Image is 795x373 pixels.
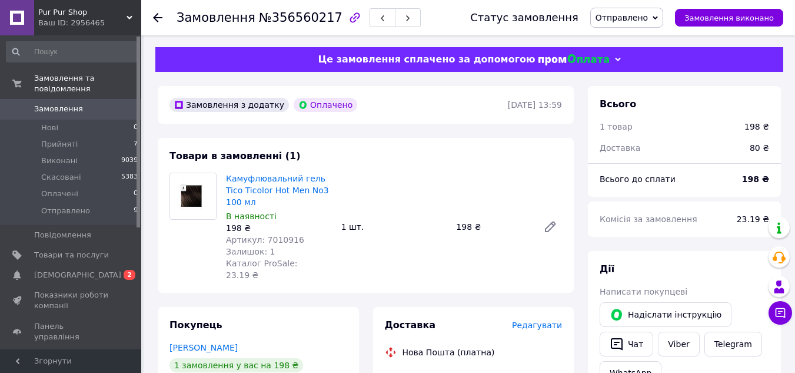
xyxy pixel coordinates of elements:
button: Чат з покупцем [769,301,792,325]
div: 198 ₴ [226,222,332,234]
span: 9039 [121,156,138,166]
button: Чат [600,332,653,357]
div: 198 ₴ [744,121,769,133]
span: 23.19 ₴ [737,214,769,224]
span: Всього до сплати [600,174,676,184]
a: Камуфлювальний гель Tico Ticolor Hot Men No3 100 мл [226,174,329,207]
input: Пошук [6,41,139,62]
span: Написати покупцеві [600,287,687,296]
span: Замовлення та повідомлення [34,73,141,94]
span: Залишок: 1 [226,247,275,256]
time: [DATE] 13:59 [508,100,562,110]
div: 1 замовлення у вас на 198 ₴ [169,358,303,372]
span: 5383 [121,172,138,183]
span: 2 [124,270,135,280]
span: Товари в замовленні (1) [169,150,301,161]
span: Нові [41,123,58,133]
span: Доставка [600,143,640,153]
span: Доставка [385,319,436,331]
span: 7 [134,139,138,150]
span: 1 товар [600,122,633,131]
span: Артикул: 7010916 [226,235,304,245]
div: 80 ₴ [743,135,776,161]
button: Надіслати інструкцію [600,302,731,327]
img: evopay logo [538,54,609,65]
span: Покупець [169,319,222,331]
span: Виконані [41,156,78,166]
div: Ваш ID: 2956465 [38,18,141,28]
div: 198 ₴ [451,219,534,235]
span: 0 [134,123,138,133]
span: Отправлено [596,13,648,22]
span: Повідомлення [34,230,91,240]
span: Замовлення виконано [684,14,774,22]
span: Оплачені [41,189,78,199]
span: [DEMOGRAPHIC_DATA] [34,270,121,280]
span: Комісія за замовлення [600,214,697,224]
span: Редагувати [512,321,562,330]
div: Повернутися назад [153,12,162,24]
span: Показники роботи компанії [34,290,109,311]
span: 9 [134,206,138,216]
span: Це замовлення сплачено за допомогою [318,54,535,65]
a: Viber [658,332,699,357]
div: Замовлення з додатку [169,98,289,112]
span: Прийняті [41,139,78,150]
a: Редагувати [538,215,562,239]
span: Дії [600,263,614,275]
span: В наявності [226,212,277,221]
button: Замовлення виконано [675,9,783,27]
span: Всього [600,98,636,110]
div: 1 шт. [337,219,452,235]
div: Нова Пошта (платна) [400,346,498,358]
span: 0 [134,189,138,199]
a: [PERSON_NAME] [169,343,238,352]
span: Скасовані [41,172,81,183]
span: №356560217 [259,11,342,25]
span: Замовлення [34,104,83,114]
b: 198 ₴ [742,174,769,184]
img: Камуфлювальний гель Tico Ticolor Hot Men No3 100 мл [170,173,216,219]
a: Telegram [704,332,762,357]
span: Панель управління [34,321,109,342]
span: Товари та послуги [34,250,109,260]
span: Замовлення [177,11,255,25]
div: Статус замовлення [470,12,578,24]
span: Каталог ProSale: 23.19 ₴ [226,259,297,280]
span: Pur Pur Shop [38,7,127,18]
div: Оплачено [294,98,357,112]
span: Отправлено [41,206,90,216]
